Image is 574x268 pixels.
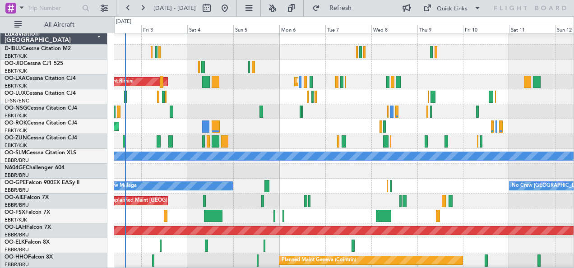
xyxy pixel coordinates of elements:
[279,25,325,33] div: Mon 6
[116,18,131,26] div: [DATE]
[5,202,29,208] a: EBBR/BRU
[5,180,26,185] span: OO-GPE
[5,46,22,51] span: D-IBLU
[187,25,233,33] div: Sat 4
[437,5,468,14] div: Quick Links
[5,150,76,156] a: OO-SLMCessna Citation XLS
[5,195,24,200] span: OO-AIE
[5,246,29,253] a: EBBR/BRU
[5,135,27,141] span: OO-ZUN
[5,195,49,200] a: OO-AIEFalcon 7X
[5,254,28,260] span: OO-HHO
[5,165,65,171] a: N604GFChallenger 604
[5,180,79,185] a: OO-GPEFalcon 900EX EASy II
[5,240,25,245] span: OO-ELK
[5,150,26,156] span: OO-SLM
[233,25,279,33] div: Sun 5
[509,25,555,33] div: Sat 11
[5,240,50,245] a: OO-ELKFalcon 8X
[5,187,29,194] a: EBBR/BRU
[5,91,26,96] span: OO-LUX
[417,25,463,33] div: Thu 9
[325,25,371,33] div: Tue 7
[95,25,141,33] div: Thu 2
[141,25,187,33] div: Fri 3
[5,106,77,111] a: OO-NSGCessna Citation CJ4
[5,142,27,149] a: EBKT/KJK
[97,179,137,193] div: No Crew Malaga
[5,231,29,238] a: EBBR/BRU
[5,106,27,111] span: OO-NSG
[5,254,53,260] a: OO-HHOFalcon 8X
[5,127,27,134] a: EBKT/KJK
[5,83,27,89] a: EBKT/KJK
[5,120,77,126] a: OO-ROKCessna Citation CJ4
[5,53,27,60] a: EBKT/KJK
[282,254,356,267] div: Planned Maint Geneva (Cointrin)
[5,112,27,119] a: EBKT/KJK
[5,76,26,81] span: OO-LXA
[5,225,26,230] span: OO-LAH
[5,135,77,141] a: OO-ZUNCessna Citation CJ4
[5,225,51,230] a: OO-LAHFalcon 7X
[153,4,196,12] span: [DATE] - [DATE]
[371,25,417,33] div: Wed 8
[5,46,71,51] a: D-IBLUCessna Citation M2
[5,68,27,74] a: EBKT/KJK
[10,18,98,32] button: All Aircraft
[23,22,95,28] span: All Aircraft
[5,157,29,164] a: EBBR/BRU
[297,75,402,88] div: Planned Maint Kortrijk-[GEOGRAPHIC_DATA]
[5,61,63,66] a: OO-JIDCessna CJ1 525
[5,165,26,171] span: N604GF
[5,61,23,66] span: OO-JID
[5,120,27,126] span: OO-ROK
[5,261,29,268] a: EBBR/BRU
[28,1,79,15] input: Trip Number
[5,210,25,215] span: OO-FSX
[419,1,486,15] button: Quick Links
[5,97,29,104] a: LFSN/ENC
[322,5,360,11] span: Refresh
[5,210,50,215] a: OO-FSXFalcon 7X
[5,91,76,96] a: OO-LUXCessna Citation CJ4
[5,172,29,179] a: EBBR/BRU
[5,76,76,81] a: OO-LXACessna Citation CJ4
[5,217,27,223] a: EBKT/KJK
[308,1,362,15] button: Refresh
[463,25,509,33] div: Fri 10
